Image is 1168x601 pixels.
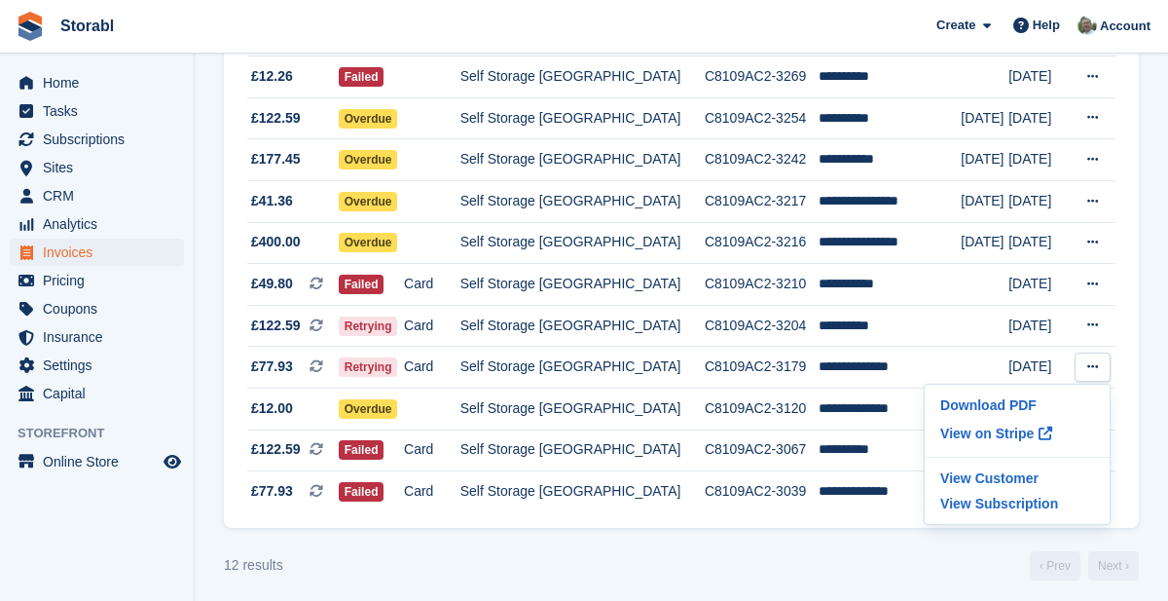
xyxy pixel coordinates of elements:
span: Coupons [43,295,160,322]
td: C8109AC2-3179 [705,347,819,389]
span: Failed [339,440,384,460]
a: menu [10,323,184,351]
td: [DATE] [961,222,1008,264]
td: C8109AC2-3120 [705,389,819,431]
span: Overdue [339,109,398,129]
span: £77.93 [251,357,293,377]
td: Self Storage [GEOGRAPHIC_DATA] [460,389,705,431]
td: Card [404,471,460,512]
span: Subscriptions [43,126,160,153]
td: C8109AC2-3217 [705,181,819,223]
a: menu [10,267,184,294]
a: menu [10,380,184,407]
td: [DATE] [961,139,1008,181]
span: Online Store [43,448,160,475]
span: Failed [339,482,384,502]
span: £49.80 [251,274,293,294]
a: View on Stripe [932,418,1102,449]
a: menu [10,448,184,475]
span: Storefront [18,424,194,443]
span: Analytics [43,210,160,238]
img: stora-icon-8386f47178a22dfd0bd8f6a31ec36ba5ce8667c1dd55bd0f319d3a0aa187defe.svg [16,12,45,41]
span: £122.59 [251,108,301,129]
span: £41.36 [251,191,293,211]
span: £77.93 [251,481,293,502]
td: Self Storage [GEOGRAPHIC_DATA] [460,471,705,512]
td: Card [404,305,460,347]
span: Retrying [339,357,398,377]
td: C8109AC2-3242 [705,139,819,181]
span: Pricing [43,267,160,294]
td: C8109AC2-3039 [705,471,819,512]
td: [DATE] [1008,97,1070,139]
a: menu [10,97,184,125]
span: £12.26 [251,66,293,87]
a: menu [10,154,184,181]
span: Failed [339,275,384,294]
td: [DATE] [1008,264,1070,306]
span: Tasks [43,97,160,125]
div: 12 results [224,555,283,576]
td: Self Storage [GEOGRAPHIC_DATA] [460,222,705,264]
td: Self Storage [GEOGRAPHIC_DATA] [460,430,705,471]
span: Overdue [339,192,398,211]
nav: Page [1026,551,1143,581]
span: £177.45 [251,149,301,169]
span: Sites [43,154,160,181]
td: [DATE] [1008,222,1070,264]
td: Self Storage [GEOGRAPHIC_DATA] [460,181,705,223]
td: [DATE] [1008,305,1070,347]
td: [DATE] [961,97,1008,139]
a: Download PDF [932,393,1102,418]
a: Preview store [161,450,184,473]
span: Help [1033,16,1060,35]
span: CRM [43,182,160,209]
td: C8109AC2-3216 [705,222,819,264]
td: C8109AC2-3204 [705,305,819,347]
img: Peter Moxon [1077,16,1097,35]
td: C8109AC2-3067 [705,430,819,471]
td: Self Storage [GEOGRAPHIC_DATA] [460,139,705,181]
td: Self Storage [GEOGRAPHIC_DATA] [460,264,705,306]
span: Insurance [43,323,160,351]
td: C8109AC2-3269 [705,56,819,98]
a: View Customer [932,466,1102,491]
span: Overdue [339,399,398,419]
a: Next [1088,551,1139,581]
a: menu [10,210,184,238]
span: £12.00 [251,398,293,419]
span: £400.00 [251,232,301,252]
td: [DATE] [1008,181,1070,223]
span: Account [1100,17,1150,36]
td: [DATE] [1008,139,1070,181]
td: Card [404,264,460,306]
span: £122.59 [251,439,301,460]
a: menu [10,295,184,322]
span: Invoices [43,239,160,266]
a: menu [10,182,184,209]
span: £122.59 [251,316,301,336]
td: [DATE] [1008,56,1070,98]
td: Card [404,430,460,471]
a: menu [10,69,184,96]
a: menu [10,352,184,379]
a: menu [10,239,184,266]
td: Card [404,347,460,389]
td: Self Storage [GEOGRAPHIC_DATA] [460,305,705,347]
a: Previous [1030,551,1080,581]
td: Self Storage [GEOGRAPHIC_DATA] [460,347,705,389]
td: C8109AC2-3210 [705,264,819,306]
td: Self Storage [GEOGRAPHIC_DATA] [460,56,705,98]
span: Home [43,69,160,96]
span: Overdue [339,150,398,169]
span: Settings [43,352,160,379]
span: Create [936,16,975,35]
a: menu [10,126,184,153]
span: Failed [339,67,384,87]
td: [DATE] [1008,347,1070,389]
td: Self Storage [GEOGRAPHIC_DATA] [460,97,705,139]
span: Overdue [339,233,398,252]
